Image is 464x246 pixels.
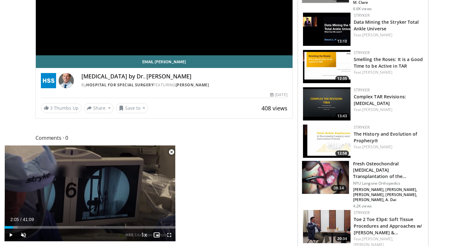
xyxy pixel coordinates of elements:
[353,6,372,11] p: 6.6K views
[354,32,423,38] div: Feat.
[335,76,349,82] span: 12:35
[35,134,293,142] span: Comments 0
[41,103,81,113] a: 3 Thumbs Up
[354,70,423,75] div: Feat.
[354,210,370,215] a: Stryker
[84,103,113,113] button: Share
[303,125,351,158] a: 12:58
[138,229,150,241] button: Playback Rate
[176,82,209,88] a: [PERSON_NAME]
[163,229,176,241] button: Fullscreen
[81,73,287,80] h4: [MEDICAL_DATA] by Dr. [PERSON_NAME]
[353,161,424,180] h3: Fresh Osteochondral [MEDICAL_DATA] Transplantation of the [MEDICAL_DATA] via Media…
[59,73,74,88] img: Avatar
[354,107,423,113] div: Feat.
[303,50,351,83] a: 12:35
[261,104,287,112] span: 408 views
[4,229,17,241] button: Play
[335,151,349,156] span: 12:58
[303,50,351,83] img: 45d0a095-064c-4e69-8b5d-3f4ab8fccbc0.150x105_q85_crop-smart_upscale.jpg
[303,125,351,158] img: b97047bc-b38d-4c4a-a9d4-dd8e0266b1ce.150x105_q85_crop-smart_upscale.jpg
[354,144,423,150] div: Feat.
[362,236,393,242] a: [PERSON_NAME],
[303,210,351,243] img: c666e18c-5948-42bb-87b8-0687c898742b.150x105_q85_crop-smart_upscale.jpg
[302,161,424,209] a: 08:34 Fresh Osteochondral [MEDICAL_DATA] Transplantation of the [MEDICAL_DATA] via Media… NYU Lan...
[354,13,370,18] a: Stryker
[20,217,22,222] span: /
[303,13,351,46] img: e850a339-bace-4409-a791-c78595670531.150x105_q85_crop-smart_upscale.jpg
[150,229,163,241] button: Enable picture-in-picture mode
[362,32,392,38] a: [PERSON_NAME]
[331,185,346,191] span: 08:34
[354,94,406,106] a: Complex TAR Revisions: [MEDICAL_DATA]
[303,13,351,46] a: 13:10
[354,216,422,236] a: Toe 2 Toe E3p4: Soft Tissue Procedures and Approaches w/ [PERSON_NAME] &…
[165,145,178,159] button: Close
[4,145,176,242] video-js: Video Player
[354,125,370,130] a: Stryker
[81,82,287,88] div: By FEATURING
[4,226,176,229] div: Progress Bar
[50,105,53,111] span: 3
[17,229,30,241] button: Unmute
[302,161,349,194] img: a8fa93d5-d56c-4818-8c56-67acfc24e726.jpg.150x105_q85_crop-smart_upscale.jpg
[303,210,351,243] a: 20:34
[354,19,419,32] a: Data Mining the Stryker Total Ankle Universe
[354,50,370,55] a: Stryker
[41,73,56,88] img: Hospital for Special Surgery
[353,187,424,202] p: [PERSON_NAME], [PERSON_NAME], [PERSON_NAME], [PERSON_NAME], [PERSON_NAME], A. Dai
[354,56,423,69] a: Smelling the Roses: It is a Good Time to be Active in TAR
[353,181,424,186] p: NYU Langone Orthopedics
[270,92,287,98] div: [DATE]
[116,103,148,113] button: Save to
[23,217,34,222] span: 41:09
[303,87,351,120] a: 13:43
[362,107,392,112] a: [PERSON_NAME]
[335,236,349,242] span: 20:34
[335,39,349,44] span: 13:10
[354,131,417,144] a: The History and Evolution of Prophecy®
[36,55,293,68] a: Email [PERSON_NAME]
[362,70,392,75] a: [PERSON_NAME]
[86,82,153,88] a: Hospital for Special Surgery
[335,113,349,119] span: 13:43
[303,87,351,120] img: c521a948-c607-4185-ad3f-dfc1a398b046.150x105_q85_crop-smart_upscale.jpg
[353,204,372,209] p: 4.2K views
[362,144,392,150] a: [PERSON_NAME]
[354,87,370,93] a: Stryker
[10,217,19,222] span: 2:05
